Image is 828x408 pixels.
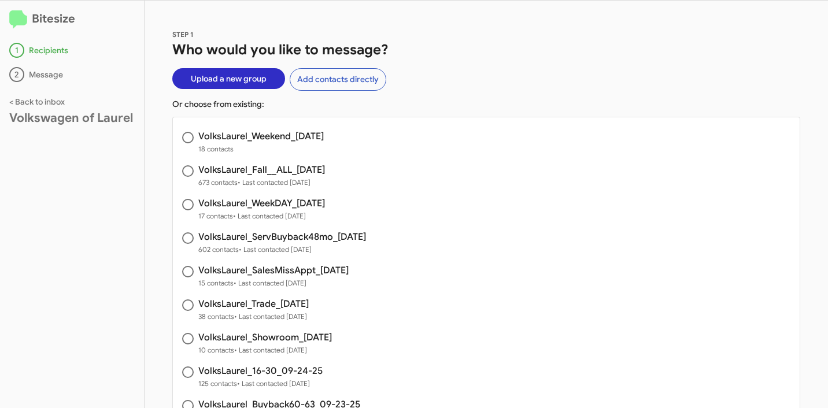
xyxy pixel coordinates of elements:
span: • Last contacted [DATE] [237,379,310,388]
span: STEP 1 [172,30,194,39]
div: Message [9,67,135,82]
button: Upload a new group [172,68,285,89]
h3: VolksLaurel_Weekend_[DATE] [198,132,324,141]
h3: VolksLaurel_WeekDAY_[DATE] [198,199,325,208]
span: • Last contacted [DATE] [239,245,312,254]
span: Upload a new group [191,68,267,89]
div: 2 [9,67,24,82]
h3: VolksLaurel_16-30_09-24-25 [198,366,323,376]
span: • Last contacted [DATE] [233,212,306,220]
h1: Who would you like to message? [172,40,800,59]
span: 38 contacts [198,311,309,322]
button: Add contacts directly [290,68,386,91]
h3: VolksLaurel_Showroom_[DATE] [198,333,332,342]
span: 18 contacts [198,143,324,155]
h3: VolksLaurel_Trade_[DATE] [198,299,309,309]
img: logo-minimal.svg [9,10,27,29]
span: 125 contacts [198,378,323,390]
span: • Last contacted [DATE] [234,279,306,287]
span: 673 contacts [198,177,325,188]
div: Recipients [9,43,135,58]
span: 17 contacts [198,210,325,222]
h3: VolksLaurel_ServBuyback48mo_[DATE] [198,232,366,242]
span: 15 contacts [198,277,349,289]
h3: VolksLaurel_Fall__ALL_[DATE] [198,165,325,175]
p: Or choose from existing: [172,98,800,110]
span: 10 contacts [198,344,332,356]
a: < Back to inbox [9,97,65,107]
div: Volkswagen of Laurel [9,112,135,124]
span: • Last contacted [DATE] [234,312,307,321]
span: • Last contacted [DATE] [234,346,307,354]
div: 1 [9,43,24,58]
span: • Last contacted [DATE] [238,178,310,187]
h2: Bitesize [9,10,135,29]
h3: VolksLaurel_SalesMissAppt_[DATE] [198,266,349,275]
span: 602 contacts [198,244,366,255]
